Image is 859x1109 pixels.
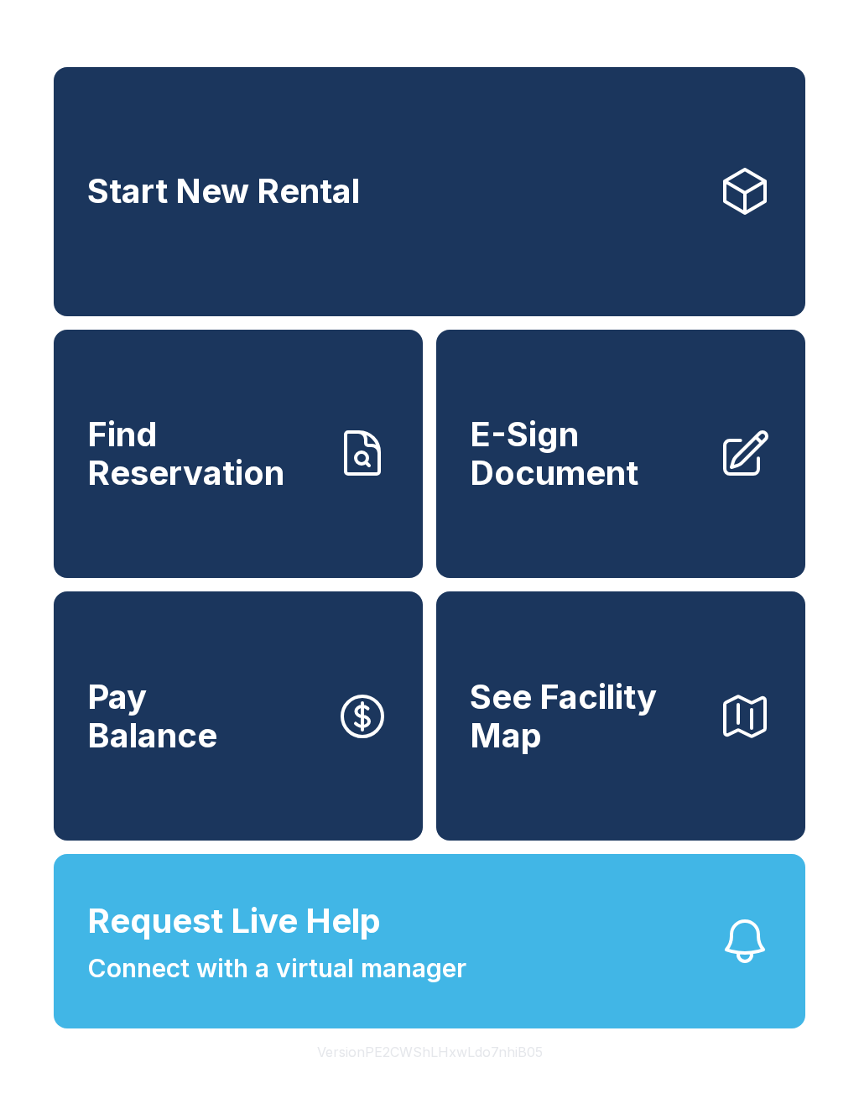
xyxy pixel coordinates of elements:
[87,172,360,211] span: Start New Rental
[87,950,466,987] span: Connect with a virtual manager
[54,854,805,1028] button: Request Live HelpConnect with a virtual manager
[470,678,705,754] span: See Facility Map
[54,591,423,841] a: PayBalance
[436,330,805,579] a: E-Sign Document
[87,415,322,492] span: Find Reservation
[87,896,381,946] span: Request Live Help
[304,1028,556,1075] button: VersionPE2CWShLHxwLdo7nhiB05
[470,415,705,492] span: E-Sign Document
[87,678,217,754] span: Pay Balance
[54,67,805,316] a: Start New Rental
[54,330,423,579] a: Find Reservation
[436,591,805,841] button: See Facility Map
